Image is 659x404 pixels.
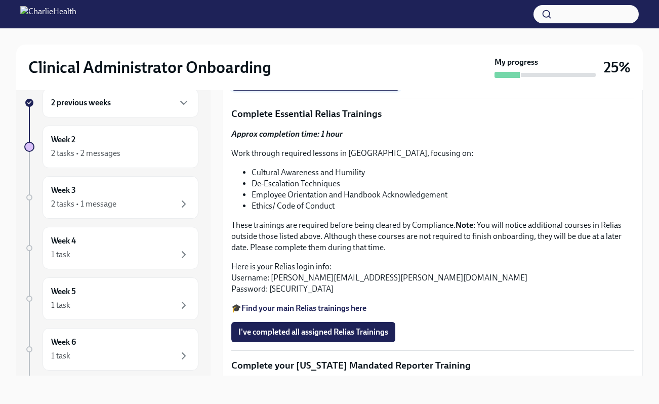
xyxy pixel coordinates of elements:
[238,327,388,337] span: I've completed all assigned Relias Trainings
[231,148,634,159] p: Work through required lessons in [GEOGRAPHIC_DATA], focusing on:
[231,220,634,253] p: These trainings are required before being cleared by Compliance. : You will notice additional cou...
[51,235,76,247] h6: Week 4
[51,350,70,361] div: 1 task
[231,359,634,372] p: Complete your [US_STATE] Mandated Reporter Training
[51,286,76,297] h6: Week 5
[51,97,111,108] h6: 2 previous weeks
[51,185,76,196] h6: Week 3
[51,300,70,311] div: 1 task
[51,337,76,348] h6: Week 6
[252,178,634,189] li: De-Escalation Techniques
[24,126,198,168] a: Week 22 tasks • 2 messages
[231,107,634,120] p: Complete Essential Relias Trainings
[20,6,76,22] img: CharlieHealth
[231,129,343,139] strong: Approx completion time: 1 hour
[252,200,634,212] li: Ethics/ Code of Conduct
[28,57,271,77] h2: Clinical Administrator Onboarding
[495,57,538,68] strong: My progress
[24,328,198,371] a: Week 61 task
[51,198,116,210] div: 2 tasks • 1 message
[24,176,198,219] a: Week 32 tasks • 1 message
[241,303,366,313] a: Find your main Relias trainings here
[51,249,70,260] div: 1 task
[604,58,631,76] h3: 25%
[24,227,198,269] a: Week 41 task
[43,88,198,117] div: 2 previous weeks
[231,322,395,342] button: I've completed all assigned Relias Trainings
[252,167,634,178] li: Cultural Awareness and Humility
[51,148,120,159] div: 2 tasks • 2 messages
[252,189,634,200] li: Employee Orientation and Handbook Acknowledgement
[456,220,473,230] strong: Note
[231,303,634,314] p: 🎓
[51,134,75,145] h6: Week 2
[24,277,198,320] a: Week 51 task
[231,261,634,295] p: Here is your Relias login info: Username: [PERSON_NAME][EMAIL_ADDRESS][PERSON_NAME][DOMAIN_NAME] ...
